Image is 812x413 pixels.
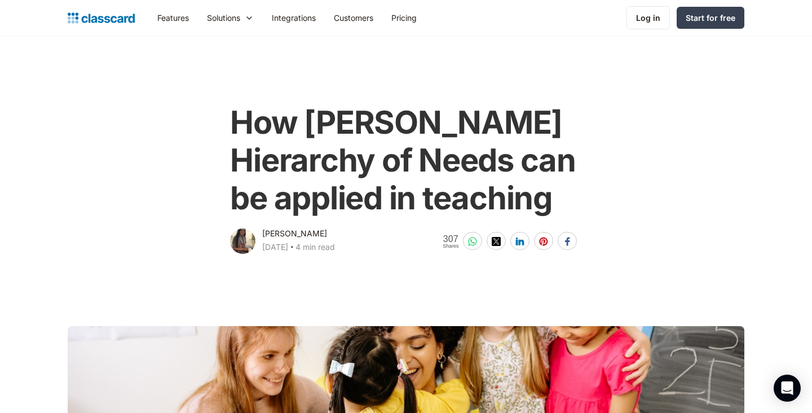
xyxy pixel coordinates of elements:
a: Features [148,5,198,30]
a: Customers [325,5,382,30]
div: [DATE] [262,240,288,254]
div: Open Intercom Messenger [774,375,801,402]
a: Pricing [382,5,426,30]
div: ‧ [288,240,295,256]
div: Solutions [207,12,240,24]
div: 4 min read [295,240,335,254]
span: 307 [443,234,459,244]
img: whatsapp-white sharing button [468,237,477,246]
img: linkedin-white sharing button [515,237,524,246]
div: [PERSON_NAME] [262,227,327,240]
div: Start for free [686,12,735,24]
img: twitter-white sharing button [492,237,501,246]
img: facebook-white sharing button [563,237,572,246]
img: pinterest-white sharing button [539,237,548,246]
h1: How [PERSON_NAME] Hierarchy of Needs can be applied in teaching [230,104,581,218]
div: Solutions [198,5,263,30]
div: Log in [636,12,660,24]
span: Shares [443,244,459,249]
a: Integrations [263,5,325,30]
a: Log in [626,6,670,29]
a: Start for free [677,7,744,29]
a: home [68,10,135,26]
